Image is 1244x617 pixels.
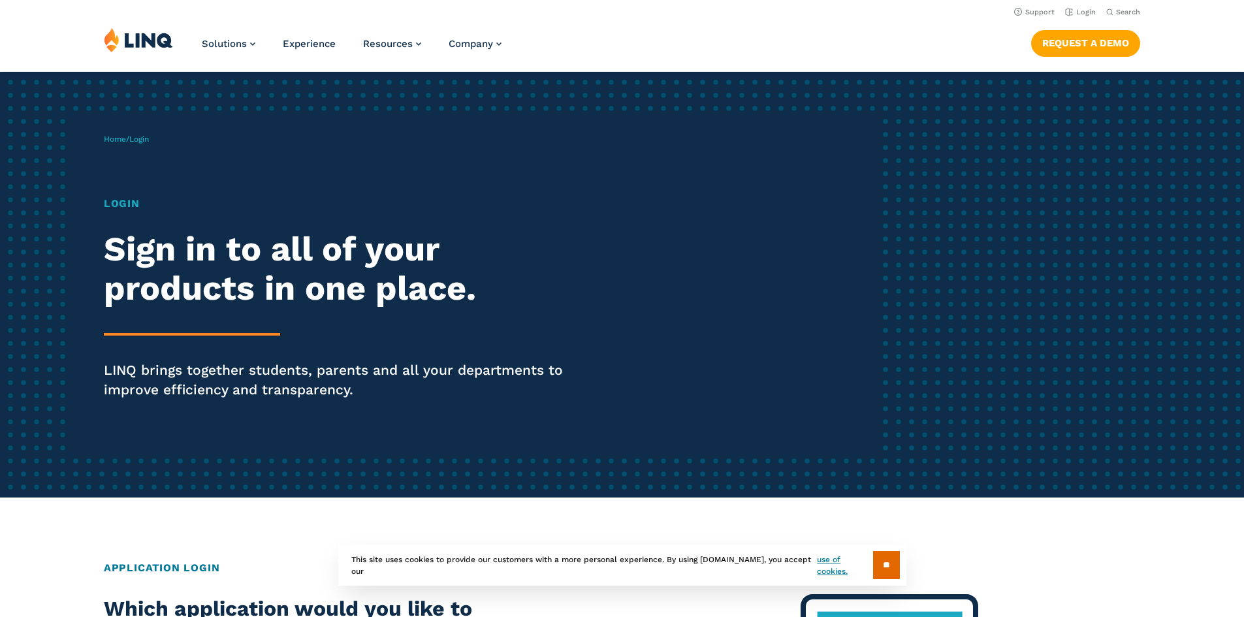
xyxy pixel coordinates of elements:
nav: Button Navigation [1031,27,1140,56]
a: Login [1065,8,1096,16]
span: Resources [363,38,413,50]
a: use of cookies. [817,554,872,577]
span: Company [449,38,493,50]
p: LINQ brings together students, parents and all your departments to improve efficiency and transpa... [104,360,583,400]
h1: Login [104,196,583,212]
a: Home [104,134,126,144]
a: Solutions [202,38,255,50]
button: Open Search Bar [1106,7,1140,17]
a: Experience [283,38,336,50]
div: This site uses cookies to provide our customers with a more personal experience. By using [DOMAIN... [338,545,906,586]
a: Support [1014,8,1055,16]
h2: Application Login [104,560,1140,576]
a: Request a Demo [1031,30,1140,56]
a: Resources [363,38,421,50]
span: Search [1116,8,1140,16]
h2: Sign in to all of your products in one place. [104,230,583,308]
span: / [104,134,149,144]
a: Company [449,38,502,50]
span: Login [129,134,149,144]
img: LINQ | K‑12 Software [104,27,173,52]
span: Solutions [202,38,247,50]
nav: Primary Navigation [202,27,502,71]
